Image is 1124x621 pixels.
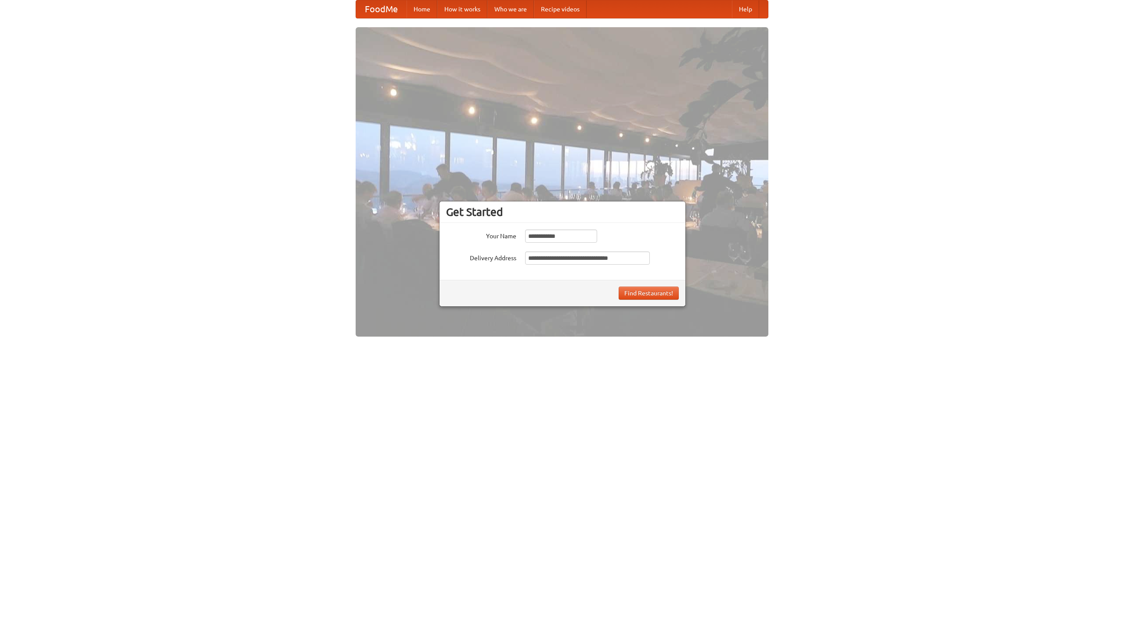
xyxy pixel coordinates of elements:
button: Find Restaurants! [619,287,679,300]
a: FoodMe [356,0,407,18]
label: Delivery Address [446,251,516,262]
h3: Get Started [446,205,679,219]
a: Help [732,0,759,18]
a: How it works [437,0,487,18]
a: Recipe videos [534,0,587,18]
a: Who we are [487,0,534,18]
label: Your Name [446,230,516,241]
a: Home [407,0,437,18]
